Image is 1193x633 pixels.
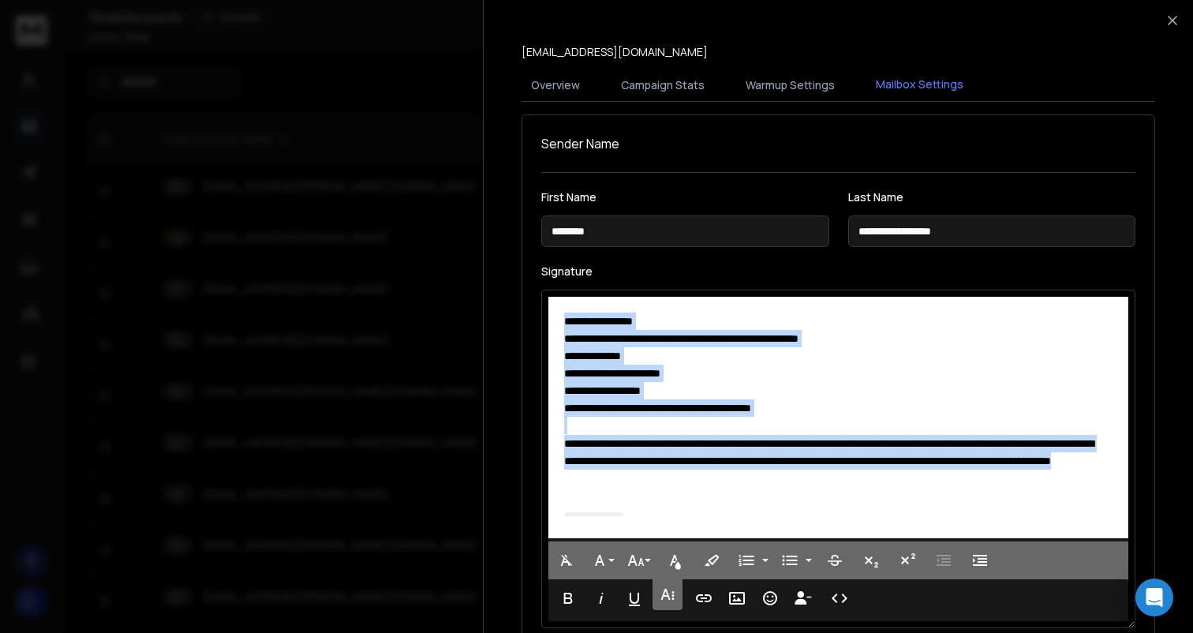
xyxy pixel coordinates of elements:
[965,545,995,576] button: Increase Indent (⌘])
[553,582,583,614] button: Bold (⌘B)
[611,68,714,103] button: Campaign Stats
[929,545,959,576] button: Decrease Indent (⌘[)
[848,192,1136,203] label: Last Name
[892,545,922,576] button: Superscript
[736,68,844,103] button: Warmup Settings
[866,67,973,103] button: Mailbox Settings
[541,134,1135,153] h1: Sender Name
[522,44,708,60] p: [EMAIL_ADDRESS][DOMAIN_NAME]
[522,68,589,103] button: Overview
[541,192,829,203] label: First Name
[586,582,616,614] button: Italic (⌘I)
[619,582,649,614] button: Underline (⌘U)
[541,266,1135,277] label: Signature
[1135,579,1173,616] div: Open Intercom Messenger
